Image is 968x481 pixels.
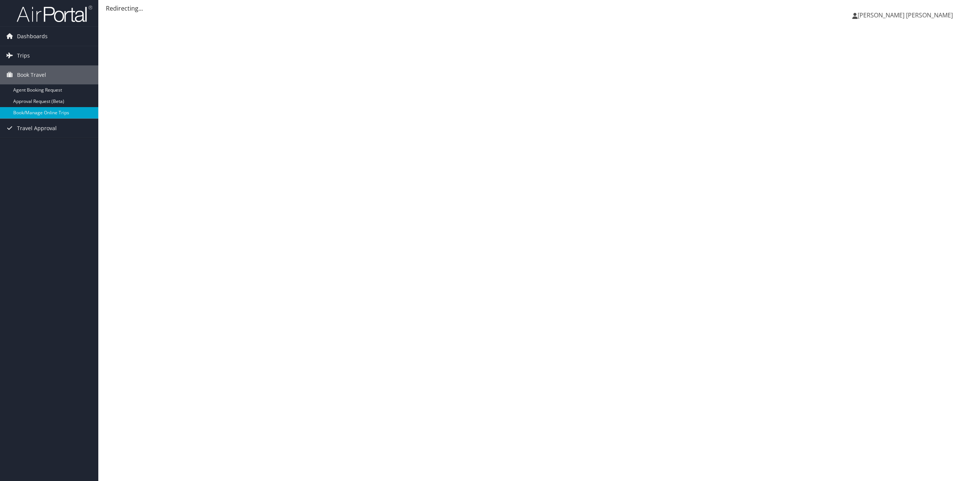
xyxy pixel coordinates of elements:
[17,119,57,138] span: Travel Approval
[17,27,48,46] span: Dashboards
[17,46,30,65] span: Trips
[858,11,953,19] span: [PERSON_NAME] [PERSON_NAME]
[17,5,92,23] img: airportal-logo.png
[852,4,960,26] a: [PERSON_NAME] [PERSON_NAME]
[17,65,46,84] span: Book Travel
[106,4,960,13] div: Redirecting...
